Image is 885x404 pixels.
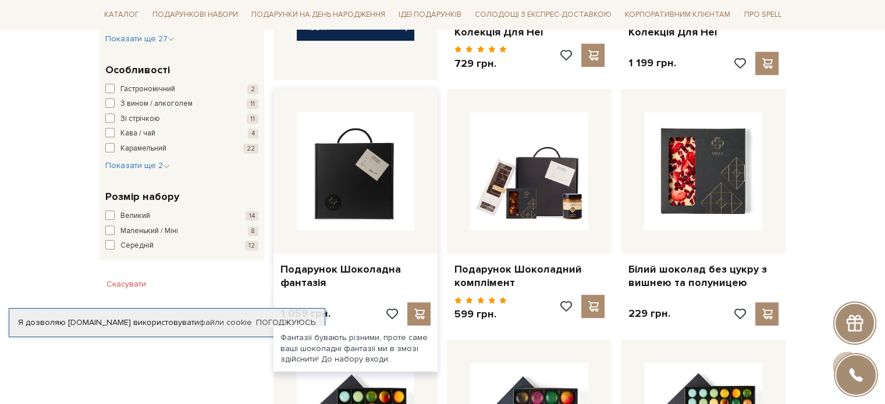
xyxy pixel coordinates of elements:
[247,114,258,124] span: 11
[739,6,786,24] span: Про Spell
[148,6,243,24] span: Подарункові набори
[105,33,175,45] button: Показати ще 27
[105,143,258,155] button: Карамельний 22
[248,226,258,236] span: 8
[256,317,315,328] a: Погоджуюсь
[120,98,193,110] span: З вином / алкоголем
[120,143,166,155] span: Карамельний
[105,62,170,78] span: Особливості
[105,34,175,44] span: Показати ще 27
[105,189,179,205] span: Розмір набору
[105,98,258,110] button: З вином / алкоголем 11
[247,6,390,24] span: Подарунки на День народження
[120,240,154,252] span: Середній
[245,241,258,251] span: 12
[454,263,605,290] a: Подарунок Шоколадний комплімент
[454,308,507,321] p: 599 грн.
[273,326,438,371] div: Фантазії бувають різними, проте саме ваші шоколадні фантазії ми в змозі здійснити! До набору входи..
[628,307,670,320] p: 229 грн.
[280,263,431,290] a: Подарунок Шоколадна фантазія
[246,211,258,221] span: 14
[105,113,258,125] button: Зі стрічкою 11
[9,317,325,328] div: Я дозволяю [DOMAIN_NAME] використовувати
[247,99,258,109] span: 11
[470,5,616,24] a: Солодощі з експрес-доставкою
[105,160,170,171] button: Показати ще 2
[99,275,153,294] button: Скасувати
[620,5,735,24] a: Корпоративним клієнтам
[394,6,466,24] span: Ідеї подарунків
[105,128,258,140] button: Кава / чай 4
[99,6,144,24] span: Каталог
[120,84,175,95] span: Гастрономічний
[120,128,155,140] span: Кава / чай
[628,263,779,290] a: Білий шоколад без цукру з вишнею та полуницею
[248,128,258,138] span: 4
[454,57,507,70] p: 729 грн.
[199,317,252,327] a: файли cookie
[120,226,178,237] span: Маленький / Міні
[280,307,330,320] p: 1 059 грн.
[628,56,676,70] p: 1 199 грн.
[120,113,160,125] span: Зі стрічкою
[105,84,258,95] button: Гастрономічний 2
[105,210,258,222] button: Великий 14
[105,226,258,237] button: Маленький / Міні 8
[105,240,258,252] button: Середній 12
[120,210,150,222] span: Великий
[105,160,170,170] span: Показати ще 2
[247,84,258,94] span: 2
[297,112,415,230] img: Подарунок Шоколадна фантазія
[243,144,258,153] span: 22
